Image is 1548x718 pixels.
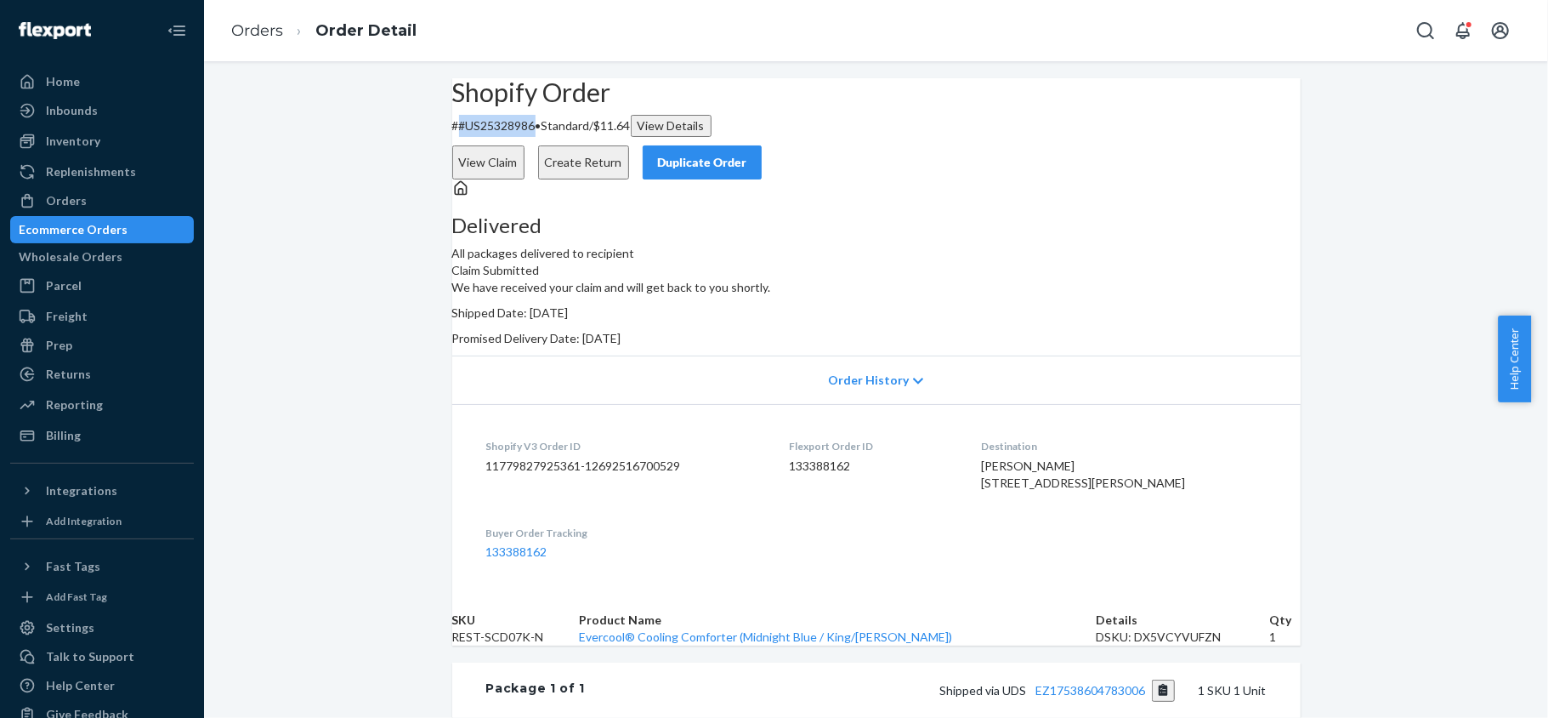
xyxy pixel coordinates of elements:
th: Product Name [579,612,1097,629]
button: Create Return [538,145,629,179]
span: [PERSON_NAME] [STREET_ADDRESS][PERSON_NAME] [981,459,1185,490]
div: Freight [46,308,88,325]
div: Package 1 of 1 [486,680,586,702]
div: Talk to Support [46,648,134,665]
dd: 133388162 [789,458,954,475]
dd: 11779827925361-12692516700529 [486,458,762,475]
button: Copy tracking number [1152,680,1175,702]
dt: Shopify V3 Order ID [486,439,762,453]
dt: Buyer Order Tracking [486,526,762,540]
div: Settings [46,619,94,636]
p: # #US25328986 / $11.64 [452,115,1301,137]
img: Flexport logo [19,22,91,39]
button: Integrations [10,477,194,504]
p: Shipped Date: [DATE] [452,305,1301,322]
a: Freight [10,303,194,330]
dt: Destination [981,439,1266,453]
th: SKU [452,612,580,629]
th: Details [1097,612,1270,629]
th: Qty [1269,612,1300,629]
div: Fast Tags [46,558,100,575]
td: 1 [1269,629,1300,646]
button: View Details [631,115,712,137]
span: Standard [542,118,590,133]
a: Orders [10,187,194,214]
a: Reporting [10,391,194,419]
a: Help Center [10,672,194,699]
span: Order History [828,372,909,389]
span: Shipped via UDS [939,683,1175,698]
a: Inbounds [10,97,194,124]
a: Add Integration [10,511,194,532]
button: Fast Tags [10,553,194,580]
div: Help Center [46,677,115,694]
a: Returns [10,361,194,388]
div: Integrations [46,482,117,499]
ol: breadcrumbs [218,6,430,56]
div: Wholesale Orders [19,248,122,265]
div: View Details [638,117,705,134]
button: View Claim [452,145,525,179]
div: Reporting [46,396,103,413]
td: REST-SCD07K-N [452,629,580,646]
dt: Flexport Order ID [789,439,954,453]
div: Ecommerce Orders [19,221,128,238]
div: Replenishments [46,163,136,180]
div: Parcel [46,277,82,294]
div: Inventory [46,133,100,150]
a: Settings [10,614,194,641]
div: DSKU: DX5VCYVUFZN [1097,629,1270,646]
a: 133388162 [486,544,547,559]
button: Help Center [1498,316,1531,402]
a: Add Fast Tag [10,587,194,607]
p: We have received your claim and will get back to you shortly. [452,279,1301,296]
a: Ecommerce Orders [10,216,194,243]
a: Wholesale Orders [10,243,194,271]
button: Close Navigation [160,14,194,48]
a: Orders [231,21,283,40]
div: 1 SKU 1 Unit [585,680,1266,702]
a: Evercool® Cooling Comforter (Midnight Blue / King/[PERSON_NAME]) [579,630,952,644]
a: Prep [10,332,194,359]
div: Duplicate Order [657,154,747,171]
button: Duplicate Order [643,145,762,179]
div: All packages delivered to recipient [452,214,1301,262]
a: Replenishments [10,158,194,185]
button: Open account menu [1483,14,1517,48]
div: Orders [46,192,87,209]
a: Parcel [10,272,194,299]
div: Add Fast Tag [46,590,107,604]
div: Prep [46,337,72,354]
button: Open notifications [1446,14,1480,48]
div: Billing [46,427,81,444]
div: Inbounds [46,102,98,119]
div: Home [46,73,80,90]
a: EZ17538604783006 [1035,683,1145,698]
button: Open Search Box [1409,14,1443,48]
h2: Shopify Order [452,78,1301,106]
div: Returns [46,366,91,383]
div: Add Integration [46,514,122,528]
span: • [536,118,542,133]
h3: Delivered [452,214,1301,236]
p: Promised Delivery Date: [DATE] [452,330,1301,347]
header: Claim Submitted [452,262,1301,279]
a: Order Detail [315,21,417,40]
a: Inventory [10,128,194,155]
a: Billing [10,422,194,449]
a: Talk to Support [10,643,194,670]
a: Home [10,68,194,95]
